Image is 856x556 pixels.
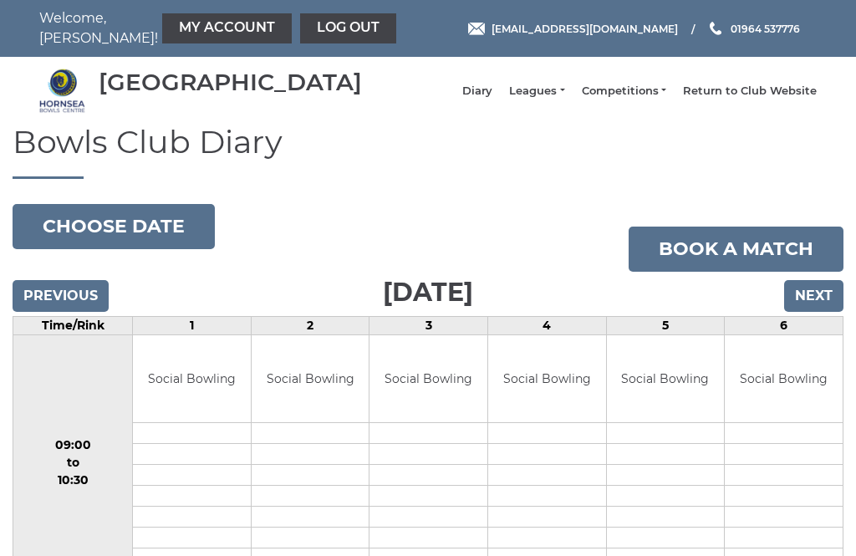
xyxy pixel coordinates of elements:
[707,21,800,37] a: Phone us 01964 537776
[133,335,251,423] td: Social Bowling
[252,335,369,423] td: Social Bowling
[683,84,817,99] a: Return to Club Website
[492,22,678,34] span: [EMAIL_ADDRESS][DOMAIN_NAME]
[133,316,252,334] td: 1
[13,316,133,334] td: Time/Rink
[468,21,678,37] a: Email [EMAIL_ADDRESS][DOMAIN_NAME]
[13,280,109,312] input: Previous
[300,13,396,43] a: Log out
[607,335,725,423] td: Social Bowling
[468,23,485,35] img: Email
[488,316,607,334] td: 4
[629,227,843,272] a: Book a match
[725,316,843,334] td: 6
[731,22,800,34] span: 01964 537776
[488,335,606,423] td: Social Bowling
[462,84,492,99] a: Diary
[784,280,843,312] input: Next
[39,8,349,48] nav: Welcome, [PERSON_NAME]!
[509,84,564,99] a: Leagues
[99,69,362,95] div: [GEOGRAPHIC_DATA]
[162,13,292,43] a: My Account
[369,335,487,423] td: Social Bowling
[369,316,488,334] td: 3
[39,68,85,114] img: Hornsea Bowls Centre
[710,22,721,35] img: Phone us
[582,84,666,99] a: Competitions
[606,316,725,334] td: 5
[13,125,843,179] h1: Bowls Club Diary
[725,335,843,423] td: Social Bowling
[251,316,369,334] td: 2
[13,204,215,249] button: Choose date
